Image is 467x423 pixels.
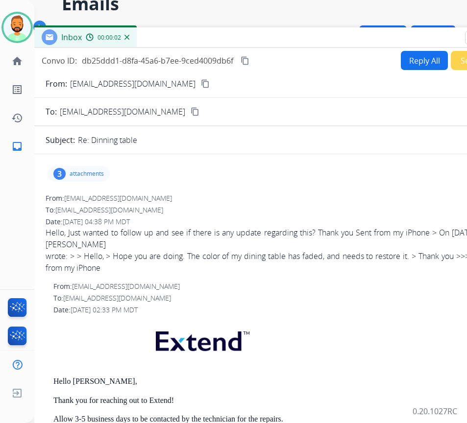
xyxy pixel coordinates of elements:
[401,51,448,70] button: Reply All
[241,56,249,65] mat-icon: content_copy
[60,106,185,117] span: [EMAIL_ADDRESS][DOMAIN_NAME]
[82,55,233,66] span: db25ddd1-d8fa-45a6-b7ee-9ced4009db6f
[411,25,456,45] button: Refresh
[72,282,180,291] span: [EMAIL_ADDRESS][DOMAIN_NAME]
[413,405,457,417] p: 0.20.1027RC
[46,134,75,146] p: Subject:
[98,34,121,42] span: 00:00:02
[11,55,23,67] mat-icon: home
[70,170,104,178] p: attachments
[359,25,407,45] button: New Email
[46,78,67,90] p: From:
[55,205,163,214] span: [EMAIL_ADDRESS][DOMAIN_NAME]
[11,84,23,95] mat-icon: list_alt
[63,293,171,303] span: [EMAIL_ADDRESS][DOMAIN_NAME]
[11,141,23,152] mat-icon: inbox
[53,168,66,180] div: 3
[63,217,130,226] span: [DATE] 04:38 PM MDT
[201,79,210,88] mat-icon: content_copy
[42,55,77,67] p: Convo ID:
[46,106,57,117] p: To:
[64,193,172,203] span: [EMAIL_ADDRESS][DOMAIN_NAME]
[11,112,23,124] mat-icon: history
[71,305,138,314] span: [DATE] 02:33 PM MDT
[191,107,199,116] mat-icon: content_copy
[70,78,196,90] p: [EMAIL_ADDRESS][DOMAIN_NAME]
[3,14,31,41] img: avatar
[78,134,137,146] p: Re: Dinning table
[144,320,259,358] img: extend.png
[61,32,82,43] span: Inbox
